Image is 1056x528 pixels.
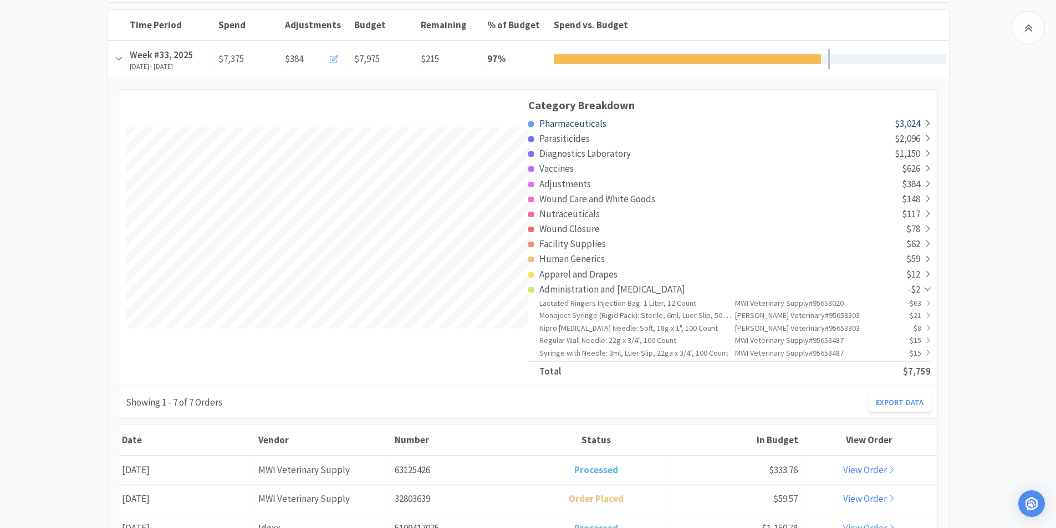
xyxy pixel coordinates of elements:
div: 32803639 [392,485,528,513]
div: [PERSON_NAME] Veterinary # 95653303 [735,309,865,321]
span: Facility Supplies [539,238,606,250]
span: $384 [285,52,303,66]
span: $15 [910,348,921,358]
div: Vendor [258,434,389,446]
span: Administration and [MEDICAL_DATA] [539,283,685,295]
span: $3,024 [895,117,920,130]
strong: 97 % [487,53,506,65]
span: Human Generics [539,253,605,265]
span: $2,096 [895,132,920,145]
span: Adjustments [285,19,341,31]
div: [PERSON_NAME] Veterinary # 95653303 [735,322,865,334]
span: $626 [902,162,920,175]
div: MWI Veterinary Supply # 95653487 [735,334,865,346]
a: Lactated Ringers Injection Bag: 1 Liter, 12 CountMWI Veterinary Supply#95653020-$63 [528,297,931,309]
span: $59 [906,253,920,265]
span: $15 [910,335,921,345]
a: Monoject Syringe (Rigid Pack): Sterile, 6ml, Luer Slip, 50 Count[PERSON_NAME] Veterinary#95653303$21 [528,309,931,321]
div: Status [531,434,662,446]
span: $215 [421,53,439,65]
span: Apparel and Drapes [539,268,618,280]
div: % of Budget [487,19,548,31]
div: Regular Wall Needle: 22g x 3/4", 100 Count [539,334,735,346]
span: Parasiticides [539,132,590,145]
span: $7,375 [218,52,244,66]
span: $8 [914,323,921,333]
div: [DATE] [119,485,256,513]
a: View Order [843,464,895,476]
div: MWI Veterinary Supply [256,456,392,484]
span: -$2 [907,283,920,295]
span: $384 [902,178,920,190]
div: Week #33, 2025 [130,48,212,63]
div: In Budget [667,434,798,446]
span: Nutraceuticals [539,208,600,220]
div: Number [395,434,526,446]
div: Spend [218,19,279,31]
div: MWI Veterinary Supply # 95653020 [735,297,865,309]
span: $333.76 [769,464,798,476]
div: Showing 1 - 7 of 7 Orders [126,395,222,410]
span: $1,150 [895,147,920,160]
div: Time Period [130,19,213,31]
span: Adjustments [539,178,591,190]
span: $148 [902,193,920,205]
div: Spend vs. Budget [554,19,946,31]
span: $78 [906,223,920,235]
div: MWI Veterinary Supply # 95653487 [735,347,865,359]
span: Pharmaceuticals [539,117,606,130]
div: Remaining [421,19,482,31]
a: Nipro [MEDICAL_DATA] Needle: Soft, 18g x 1", 100 Count[PERSON_NAME] Veterinary#95653303$8 [528,322,931,334]
div: Date [122,434,253,446]
a: Syringe with Needle: 3ml, Luer Slip, 22ga x 3/4", 100 CountMWI Veterinary Supply#95653487$15 [528,347,931,359]
div: Lactated Ringers Injection Bag: 1 Liter, 12 Count [539,297,735,309]
div: View Order [804,434,935,446]
div: Monoject Syringe (Rigid Pack): Sterile, 6ml, Luer Slip, 50 Count [539,309,735,321]
div: Nipro [MEDICAL_DATA] Needle: Soft, 18g x 1", 100 Count [539,322,735,334]
div: Syringe with Needle: 3ml, Luer Slip, 22ga x 3/4", 100 Count [539,347,735,359]
div: 63125426 [392,456,528,484]
span: Vaccines [539,162,574,175]
span: Total [539,365,561,377]
span: $117 [902,208,920,220]
div: Open Intercom Messenger [1018,490,1045,517]
div: MWI Veterinary Supply [256,485,392,513]
span: $62 [906,238,920,250]
span: Processed [574,464,618,476]
span: $21 [910,310,921,320]
span: Wound Care and White Goods [539,193,655,205]
span: Order Placed [569,493,624,505]
a: Regular Wall Needle: 22g x 3/4", 100 CountMWI Veterinary Supply#95653487$15 [528,334,931,346]
a: Export Data [869,393,931,412]
div: [DATE] - [DATE] [130,63,212,70]
a: View Order [843,493,895,505]
span: Wound Closure [539,223,600,235]
div: Budget [354,19,415,31]
span: $7,759 [903,365,931,377]
h3: Category Breakdown [528,96,931,114]
span: -$63 [907,298,921,308]
span: $7,975 [354,53,380,65]
span: $12 [906,268,920,280]
div: [DATE] [119,456,256,484]
span: $59.57 [773,493,798,505]
span: Diagnostics Laboratory [539,147,631,160]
